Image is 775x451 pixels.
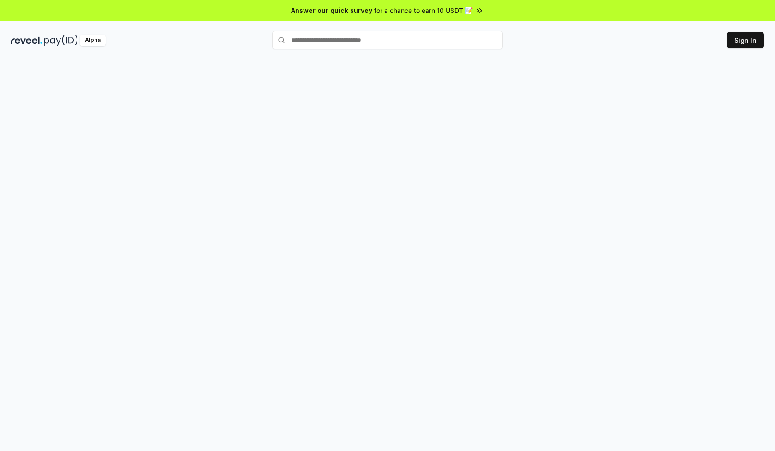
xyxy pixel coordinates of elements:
[11,35,42,46] img: reveel_dark
[80,35,106,46] div: Alpha
[44,35,78,46] img: pay_id
[727,32,764,48] button: Sign In
[291,6,372,15] span: Answer our quick survey
[374,6,473,15] span: for a chance to earn 10 USDT 📝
